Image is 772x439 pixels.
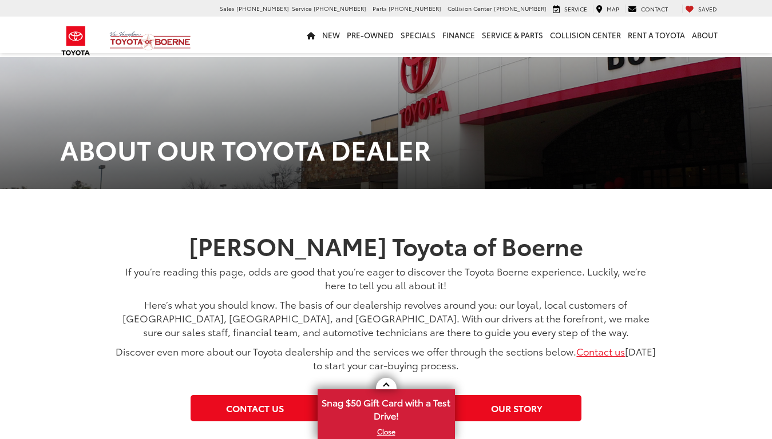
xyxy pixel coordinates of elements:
h1: ABOUT OUR TOYOTA DEALER [52,134,721,163]
a: Map [593,5,622,14]
span: Collision Center [448,4,492,13]
h2: [PERSON_NAME] Toyota of Boerne [116,232,656,258]
span: Map [607,5,619,13]
a: Pre-Owned [343,17,397,53]
img: Vic Vaughan Toyota of Boerne [109,31,191,51]
span: Service [292,4,312,13]
span: [PHONE_NUMBER] [236,4,289,13]
span: Snag $50 Gift Card with a Test Drive! [319,390,454,425]
span: [PHONE_NUMBER] [314,4,366,13]
p: Discover even more about our Toyota dealership and the services we offer through the sections bel... [116,344,656,372]
a: Collision Center [547,17,624,53]
span: [PHONE_NUMBER] [494,4,547,13]
span: Saved [698,5,717,13]
span: Sales [220,4,235,13]
img: Toyota [54,22,97,59]
a: Our Story [453,395,581,421]
span: Service [564,5,587,13]
p: Here’s what you should know. The basis of our dealership revolves around you: our loyal, local cu... [116,297,656,338]
p: If you’re reading this page, odds are good that you’re eager to discover the Toyota Boerne experi... [116,264,656,292]
a: New [319,17,343,53]
a: Rent a Toyota [624,17,688,53]
a: Contact [625,5,671,14]
a: Contact Us [191,395,319,421]
a: Finance [439,17,478,53]
a: Specials [397,17,439,53]
span: Contact [641,5,668,13]
a: Service [550,5,590,14]
a: Contact us [576,344,625,358]
span: Parts [373,4,387,13]
a: Service & Parts: Opens in a new tab [478,17,547,53]
span: [PHONE_NUMBER] [389,4,441,13]
a: Home [303,17,319,53]
a: About [688,17,721,53]
a: My Saved Vehicles [682,5,720,14]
